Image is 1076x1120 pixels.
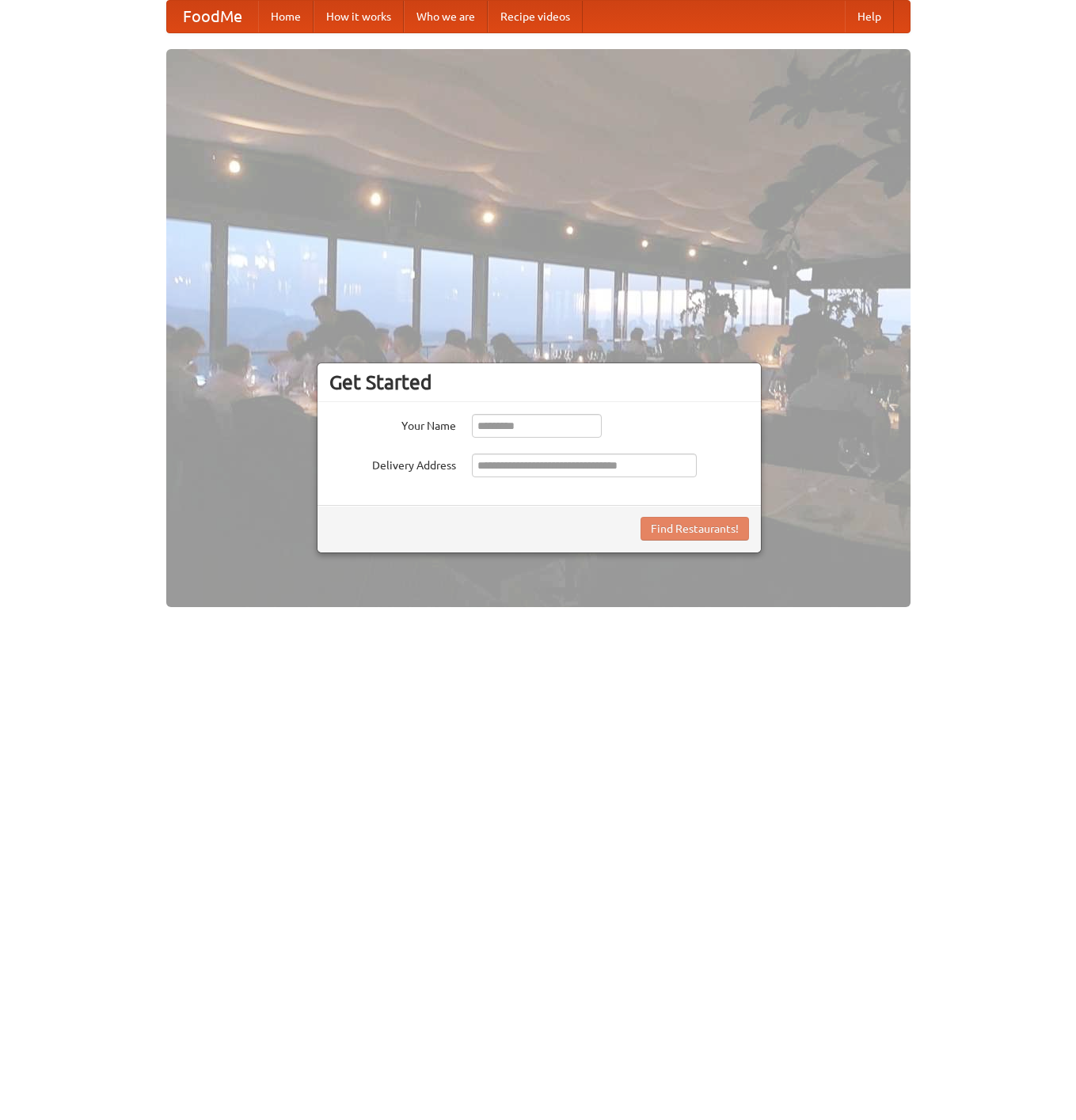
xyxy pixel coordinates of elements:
[404,1,488,32] a: Who we are
[258,1,314,32] a: Home
[329,414,456,434] label: Your Name
[329,370,749,394] h3: Get Started
[167,1,258,32] a: FoodMe
[329,454,456,473] label: Delivery Address
[488,1,583,32] a: Recipe videos
[845,1,894,32] a: Help
[641,517,749,541] button: Find Restaurants!
[314,1,404,32] a: How it works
